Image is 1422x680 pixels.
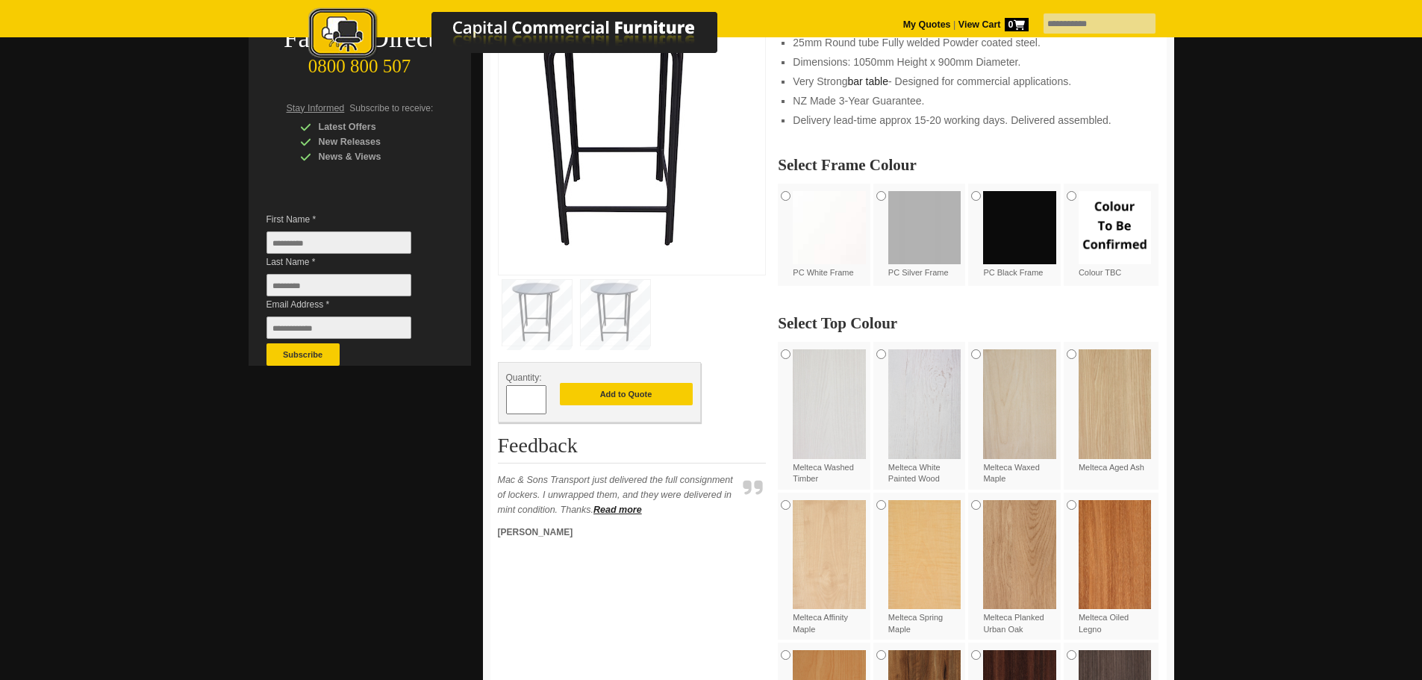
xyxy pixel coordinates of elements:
label: Melteca Oiled Legno [1079,500,1152,635]
button: Subscribe [266,343,340,366]
p: Mac & Sons Transport just delivered the full consignment of lockers. I unwrapped them, and they w... [498,472,737,517]
input: Last Name * [266,274,411,296]
img: Melteca White Painted Wood [888,349,961,458]
h2: Select Frame Colour [778,157,1159,172]
li: Delivery lead-time approx 15-20 working days. Delivered assembled. [793,113,1144,128]
label: Melteca White Painted Wood [888,349,961,484]
span: Stay Informed [287,103,345,113]
span: Email Address * [266,297,434,312]
span: Subscribe to receive: [349,103,433,113]
span: Quantity: [506,372,542,383]
a: Read more [593,505,642,515]
label: Melteca Spring Maple [888,500,961,635]
span: Last Name * [266,255,434,269]
a: bar table [847,75,888,87]
span: 0 [1005,18,1029,31]
div: 0800 800 507 [249,49,471,77]
img: Melteca Waxed Maple [983,349,1056,458]
a: View Cart0 [955,19,1028,30]
img: PC Silver Frame [888,191,961,264]
a: My Quotes [903,19,951,30]
li: NZ Made 3-Year Guarantee. [793,93,1144,108]
label: Melteca Affinity Maple [793,500,866,635]
img: PC Black Frame [983,191,1056,264]
img: Melteca Oiled Legno [1079,500,1152,609]
div: News & Views [300,149,442,164]
li: 25mm Round tube Fully welded Powder coated steel. [793,35,1144,50]
img: Colour TBC [1079,191,1152,264]
div: Latest Offers [300,119,442,134]
div: New Releases [300,134,442,149]
img: Melteca Aged Ash [1079,349,1152,458]
img: Melteca Spring Maple [888,500,961,609]
input: Email Address * [266,316,411,339]
label: Melteca Planked Urban Oak [983,500,1056,635]
p: [PERSON_NAME] [498,525,737,540]
label: PC White Frame [793,191,866,278]
button: Add to Quote [560,383,693,405]
label: PC Black Frame [983,191,1056,278]
img: PC White Frame [793,191,866,264]
img: Melteca Planked Urban Oak [983,500,1056,609]
h2: Select Top Colour [778,316,1159,331]
input: First Name * [266,231,411,254]
img: Melteca Affinity Maple [793,500,866,609]
label: Melteca Aged Ash [1079,349,1152,473]
a: Capital Commercial Furniture Logo [267,7,790,66]
label: Colour TBC [1079,191,1152,278]
li: Very Strong - Designed for commercial applications. [793,74,1144,89]
label: Melteca Waxed Maple [983,349,1056,484]
h2: Feedback [498,434,767,464]
div: Factory Direct [249,28,471,49]
li: Dimensions: 1050mm Height x 900mm Diameter. [793,54,1144,69]
img: Capital Commercial Furniture Logo [267,7,790,62]
img: Melteca Washed Timber [793,349,866,458]
strong: View Cart [958,19,1029,30]
label: PC Silver Frame [888,191,961,278]
label: Melteca Washed Timber [793,349,866,484]
span: First Name * [266,212,434,227]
